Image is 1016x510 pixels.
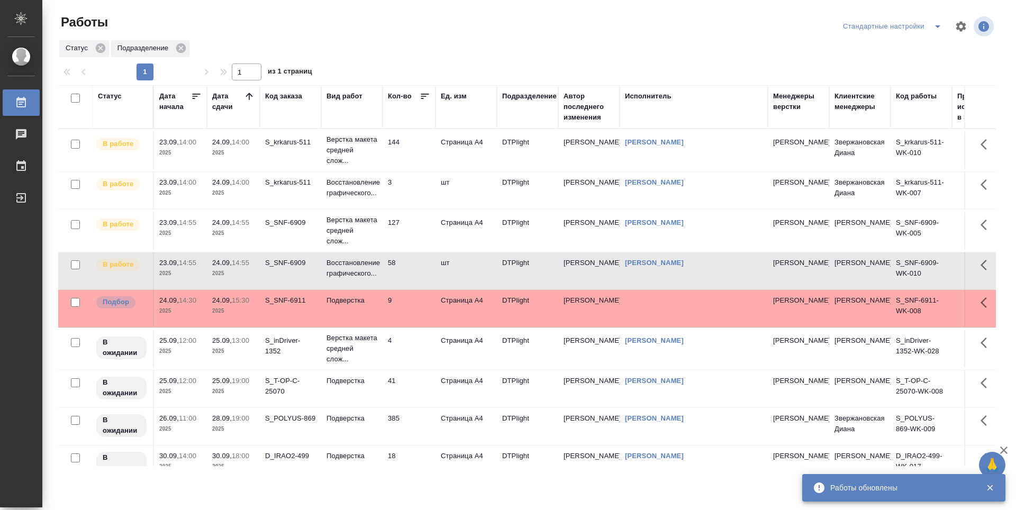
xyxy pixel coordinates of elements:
[891,252,952,289] td: S_SNF-6909-WK-010
[497,212,558,249] td: DTPlight
[891,408,952,445] td: S_POLYUS-869-WK-009
[829,408,891,445] td: Звержановская Диана
[974,370,1000,396] button: Здесь прячутся важные кнопки
[388,91,412,102] div: Кол-во
[232,138,249,146] p: 14:00
[383,252,436,289] td: 58
[212,268,255,279] p: 2025
[974,408,1000,433] button: Здесь прячутся важные кнопки
[179,218,196,226] p: 14:55
[265,413,316,424] div: S_POLYUS-869
[159,138,179,146] p: 23.09,
[59,40,109,57] div: Статус
[497,252,558,289] td: DTPlight
[265,217,316,228] div: S_SNF-6909
[558,290,620,327] td: [PERSON_NAME]
[497,370,558,407] td: DTPlight
[159,91,191,112] div: Дата начала
[558,445,620,482] td: [PERSON_NAME]
[497,408,558,445] td: DTPlight
[159,346,202,357] p: 2025
[829,445,891,482] td: [PERSON_NAME]
[159,386,202,397] p: 2025
[773,137,824,148] p: [PERSON_NAME]
[103,337,140,358] p: В ожидании
[891,370,952,407] td: S_T-OP-C-25070-WK-008
[558,370,620,407] td: [PERSON_NAME]
[625,259,684,267] a: [PERSON_NAME]
[265,335,316,357] div: S_inDriver-1352
[558,408,620,445] td: [PERSON_NAME]
[891,330,952,367] td: S_inDriver-1352-WK-028
[625,91,672,102] div: Исполнитель
[497,330,558,367] td: DTPlight
[558,252,620,289] td: [PERSON_NAME]
[383,212,436,249] td: 127
[829,172,891,209] td: Звержановская Диана
[829,370,891,407] td: [PERSON_NAME]
[497,290,558,327] td: DTPlight
[979,483,1001,493] button: Закрыть
[974,132,1000,157] button: Здесь прячутся важные кнопки
[436,290,497,327] td: Страница А4
[212,148,255,158] p: 2025
[974,172,1000,197] button: Здесь прячутся важные кнопки
[95,295,148,309] div: Можно подбирать исполнителей
[179,452,196,460] p: 14:00
[326,376,377,386] p: Подверстка
[891,212,952,249] td: S_SNF-6909-WK-005
[558,172,620,209] td: [PERSON_NAME]
[232,218,249,226] p: 14:55
[558,212,620,249] td: [PERSON_NAME]
[212,386,255,397] p: 2025
[974,445,1000,471] button: Здесь прячутся важные кнопки
[179,377,196,385] p: 12:00
[773,217,824,228] p: [PERSON_NAME]
[326,413,377,424] p: Подверстка
[829,212,891,249] td: [PERSON_NAME]
[212,336,232,344] p: 25.09,
[974,290,1000,315] button: Здесь прячутся важные кнопки
[159,461,202,472] p: 2025
[891,132,952,169] td: S_krkarus-511-WK-010
[829,252,891,289] td: [PERSON_NAME]
[891,172,952,209] td: S_krkarus-511-WK-007
[436,330,497,367] td: Страница А4
[179,259,196,267] p: 14:55
[974,252,1000,278] button: Здесь прячутся важные кнопки
[983,454,1001,476] span: 🙏
[179,178,196,186] p: 14:00
[974,330,1000,356] button: Здесь прячутся важные кнопки
[625,452,684,460] a: [PERSON_NAME]
[232,178,249,186] p: 14:00
[212,296,232,304] p: 24.09,
[829,330,891,367] td: [PERSON_NAME]
[436,132,497,169] td: Страница А4
[436,252,497,289] td: шт
[212,414,232,422] p: 28.09,
[891,445,952,482] td: D_IRAO2-499-WK-017
[232,414,249,422] p: 19:00
[891,290,952,327] td: S_SNF-6911-WK-008
[212,178,232,186] p: 24.09,
[326,134,377,166] p: Верстка макета средней слож...
[103,452,140,473] p: В ожидании
[497,445,558,482] td: DTPlight
[117,43,172,53] p: Подразделение
[95,413,148,438] div: Исполнитель назначен, приступать к работе пока рано
[383,290,436,327] td: 9
[564,91,614,123] div: Автор последнего изменения
[558,132,620,169] td: [PERSON_NAME]
[436,445,497,482] td: Страница А4
[436,370,497,407] td: Страница А4
[58,14,108,31] span: Работы
[265,295,316,306] div: S_SNF-6911
[436,408,497,445] td: Страница А4
[625,414,684,422] a: [PERSON_NAME]
[497,132,558,169] td: DTPlight
[212,424,255,434] p: 2025
[179,296,196,304] p: 14:30
[502,91,557,102] div: Подразделение
[383,445,436,482] td: 18
[179,414,196,422] p: 11:00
